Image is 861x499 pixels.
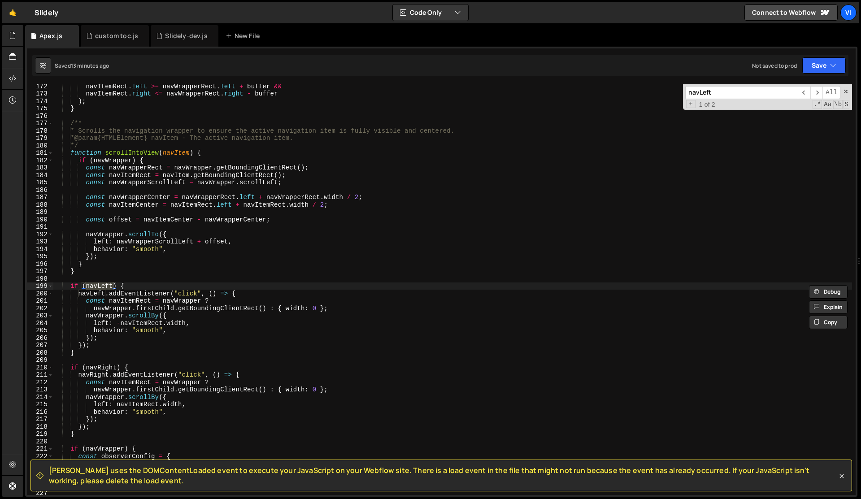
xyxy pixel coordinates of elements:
div: 179 [27,135,53,142]
div: 225 [27,475,53,482]
span: [PERSON_NAME] uses the DOMContentLoaded event to execute your JavaScript on your Webflow site. Th... [49,465,837,486]
div: New File [226,31,263,40]
div: 212 [27,379,53,386]
div: 200 [27,290,53,298]
div: 184 [27,172,53,179]
div: 183 [27,164,53,172]
div: 191 [27,223,53,231]
div: 194 [27,246,53,253]
div: 190 [27,216,53,224]
div: 199 [27,282,53,290]
div: 213 [27,386,53,394]
a: 🤙 [2,2,24,23]
div: custom toc.js [95,31,138,40]
div: 211 [27,371,53,379]
div: 197 [27,268,53,275]
div: 198 [27,275,53,283]
div: 176 [27,113,53,120]
div: 209 [27,356,53,364]
span: ​ [798,86,810,99]
div: 227 [27,490,53,497]
div: 208 [27,349,53,357]
div: 186 [27,187,53,194]
div: 178 [27,127,53,135]
div: 217 [27,416,53,423]
span: Whole Word Search [833,100,843,109]
span: 1 of 2 [696,101,719,108]
div: 189 [27,208,53,216]
div: 202 [27,305,53,312]
a: Connect to Webflow [744,4,838,21]
div: 181 [27,149,53,157]
div: 201 [27,297,53,305]
div: 13 minutes ago [71,62,109,69]
div: Saved [55,62,109,69]
div: 185 [27,179,53,187]
button: Debug [809,285,848,299]
div: Slidely [35,7,58,18]
div: 177 [27,120,53,127]
div: 192 [27,231,53,239]
div: 222 [27,453,53,460]
div: Apex.js [39,31,62,40]
div: 220 [27,438,53,446]
button: Copy [809,316,848,329]
div: 172 [27,83,53,91]
div: 215 [27,401,53,408]
div: 203 [27,312,53,320]
button: Save [802,57,846,74]
div: 221 [27,445,53,453]
span: CaseSensitive Search [823,100,832,109]
a: Vi [840,4,857,21]
div: 180 [27,142,53,150]
div: 205 [27,327,53,334]
div: 219 [27,430,53,438]
input: Search for [685,86,798,99]
span: Alt-Enter [822,86,840,99]
div: 195 [27,253,53,260]
div: 204 [27,320,53,327]
div: 206 [27,334,53,342]
div: 174 [27,98,53,105]
div: 214 [27,394,53,401]
div: 175 [27,105,53,113]
div: 193 [27,238,53,246]
div: Not saved to prod [752,62,797,69]
button: Code Only [393,4,468,21]
div: 210 [27,364,53,372]
span: RegExp Search [813,100,822,109]
div: 182 [27,157,53,165]
span: Search In Selection [844,100,849,109]
div: Slidely-dev.js [165,31,207,40]
div: 207 [27,342,53,349]
div: 187 [27,194,53,201]
span: ​ [810,86,823,99]
div: 173 [27,90,53,98]
div: 226 [27,482,53,490]
div: 218 [27,423,53,431]
span: Toggle Replace mode [686,100,696,108]
div: 196 [27,260,53,268]
button: Explain [809,300,848,314]
div: 224 [27,468,53,475]
div: 216 [27,408,53,416]
div: 188 [27,201,53,209]
div: 223 [27,460,53,468]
